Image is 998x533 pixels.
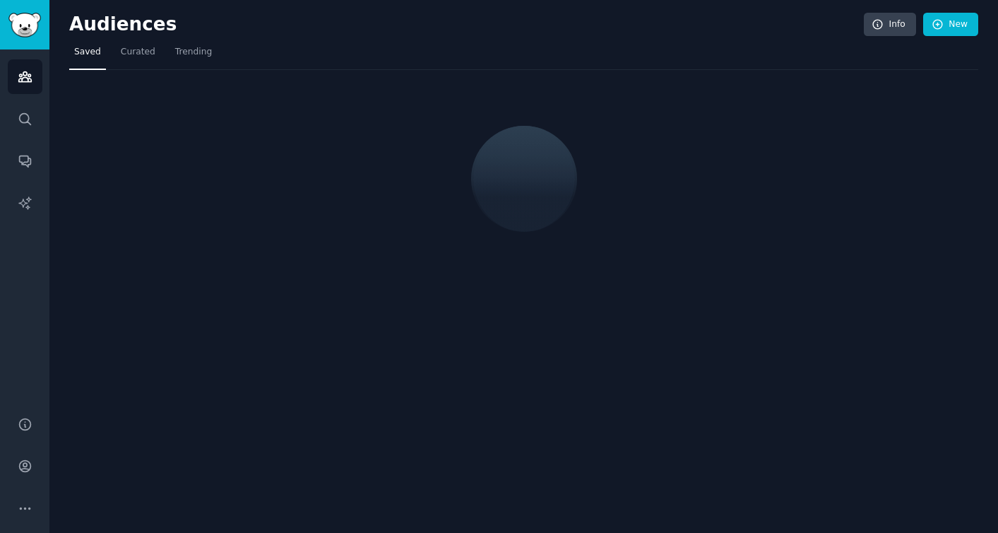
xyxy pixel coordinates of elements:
a: Trending [170,41,217,70]
a: New [923,13,978,37]
a: Info [864,13,916,37]
span: Saved [74,46,101,59]
span: Trending [175,46,212,59]
a: Saved [69,41,106,70]
span: Curated [121,46,155,59]
img: GummySearch logo [8,13,41,37]
h2: Audiences [69,13,864,36]
a: Curated [116,41,160,70]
